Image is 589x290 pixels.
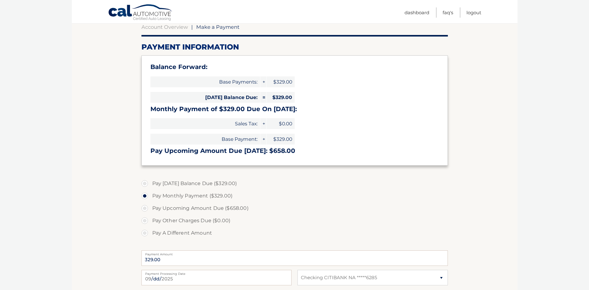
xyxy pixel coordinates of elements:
a: Logout [466,7,481,18]
h2: Payment Information [141,42,448,52]
span: $329.00 [267,92,295,103]
span: + [260,76,266,87]
span: Sales Tax: [150,118,260,129]
label: Pay [DATE] Balance Due ($329.00) [141,177,448,190]
span: + [260,118,266,129]
span: Make a Payment [196,24,240,30]
label: Payment Processing Date [141,270,292,275]
h3: Pay Upcoming Amount Due [DATE]: $658.00 [150,147,439,155]
span: $0.00 [267,118,295,129]
a: Cal Automotive [108,4,173,22]
span: Base Payments: [150,76,260,87]
span: = [260,92,266,103]
label: Payment Amount [141,250,448,255]
label: Pay Other Charges Due ($0.00) [141,214,448,227]
label: Pay A Different Amount [141,227,448,239]
span: | [191,24,193,30]
span: Base Payment: [150,134,260,145]
h3: Balance Forward: [150,63,439,71]
a: Account Overview [141,24,188,30]
a: FAQ's [443,7,453,18]
label: Pay Upcoming Amount Due ($658.00) [141,202,448,214]
span: [DATE] Balance Due: [150,92,260,103]
input: Payment Amount [141,250,448,266]
a: Dashboard [405,7,429,18]
span: $329.00 [267,134,295,145]
span: $329.00 [267,76,295,87]
h3: Monthly Payment of $329.00 Due On [DATE]: [150,105,439,113]
span: + [260,134,266,145]
input: Payment Date [141,270,292,285]
label: Pay Monthly Payment ($329.00) [141,190,448,202]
